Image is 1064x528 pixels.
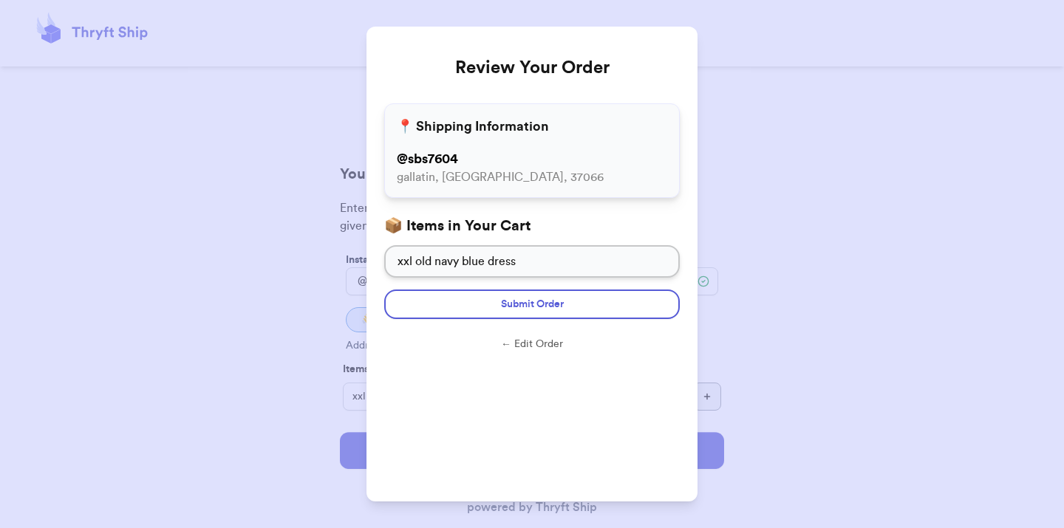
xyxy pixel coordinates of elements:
button: Submit Order [384,289,680,319]
h3: 📍 Shipping Information [397,116,549,137]
p: xxl old navy blue dress [398,253,666,270]
h3: 📦 Items in Your Cart [384,216,680,236]
p: @ sbs7604 [397,148,667,169]
p: gallatin, [GEOGRAPHIC_DATA], 37066 [397,169,667,185]
h2: Review Your Order [384,44,680,92]
button: ← Edit Order [384,337,680,352]
span: Submit Order [501,297,564,312]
